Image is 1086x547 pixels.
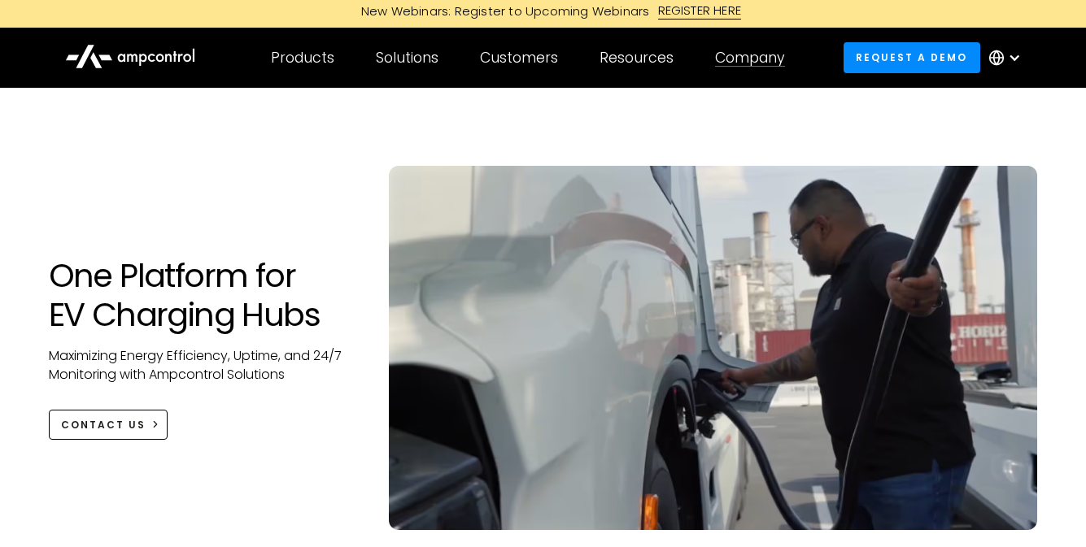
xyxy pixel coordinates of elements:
div: Products [271,49,334,67]
a: Request a demo [844,42,980,72]
p: Maximizing Energy Efficiency, Uptime, and 24/7 Monitoring with Ampcontrol Solutions [49,347,357,384]
div: Solutions [376,49,438,67]
div: REGISTER HERE [658,2,742,20]
div: New Webinars: Register to Upcoming Webinars [345,2,658,20]
div: Resources [600,49,674,67]
div: CONTACT US [61,418,146,432]
div: Company [715,49,785,67]
div: Customers [480,49,558,67]
a: CONTACT US [49,410,168,440]
a: New Webinars: Register to Upcoming WebinarsREGISTER HERE [177,2,909,20]
h1: One Platform for EV Charging Hubs [49,256,357,334]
